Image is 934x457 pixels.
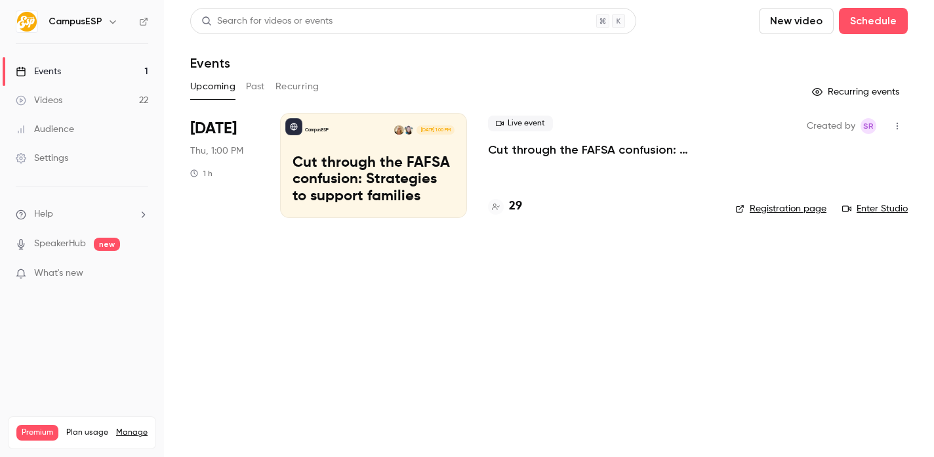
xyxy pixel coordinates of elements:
button: Past [246,76,265,97]
a: Cut through the FAFSA confusion: Strategies to support familiesCampusESPMelissa GreinerMelanie Mu... [280,113,467,218]
span: SR [863,118,874,134]
button: Recurring events [806,81,908,102]
div: Videos [16,94,62,107]
iframe: Noticeable Trigger [132,268,148,280]
p: CampusESP [305,127,329,133]
button: Recurring [275,76,319,97]
button: New video [759,8,834,34]
img: Melanie Muenzer [394,125,403,135]
img: CampusESP [16,11,37,32]
span: [DATE] 1:00 PM [416,125,454,135]
a: Cut through the FAFSA confusion: Strategies to support families [488,142,714,158]
p: Cut through the FAFSA confusion: Strategies to support families [293,155,455,206]
a: Manage [116,427,148,438]
img: Melissa Greiner [404,125,413,135]
a: Enter Studio [842,202,908,215]
a: SpeakerHub [34,237,86,251]
div: Events [16,65,61,78]
div: Oct 16 Thu, 1:00 PM (America/New York) [190,113,259,218]
h1: Events [190,55,230,71]
span: [DATE] [190,118,237,139]
div: 1 h [190,168,213,179]
h6: CampusESP [49,15,102,28]
span: Stephanie Robinson [861,118,876,134]
span: Premium [16,425,58,441]
span: Live event [488,116,553,131]
li: help-dropdown-opener [16,207,148,221]
button: Schedule [839,8,908,34]
span: Plan usage [66,427,108,438]
span: new [94,238,120,251]
div: Audience [16,123,74,136]
span: Help [34,207,53,221]
span: Thu, 1:00 PM [190,144,243,158]
h4: 29 [509,198,522,215]
span: Created by [807,118,855,134]
a: 29 [488,198,522,215]
button: Upcoming [190,76,235,97]
div: Search for videos or events [201,14,333,28]
span: What's new [34,267,83,280]
a: Registration page [735,202,826,215]
div: Settings [16,152,68,165]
